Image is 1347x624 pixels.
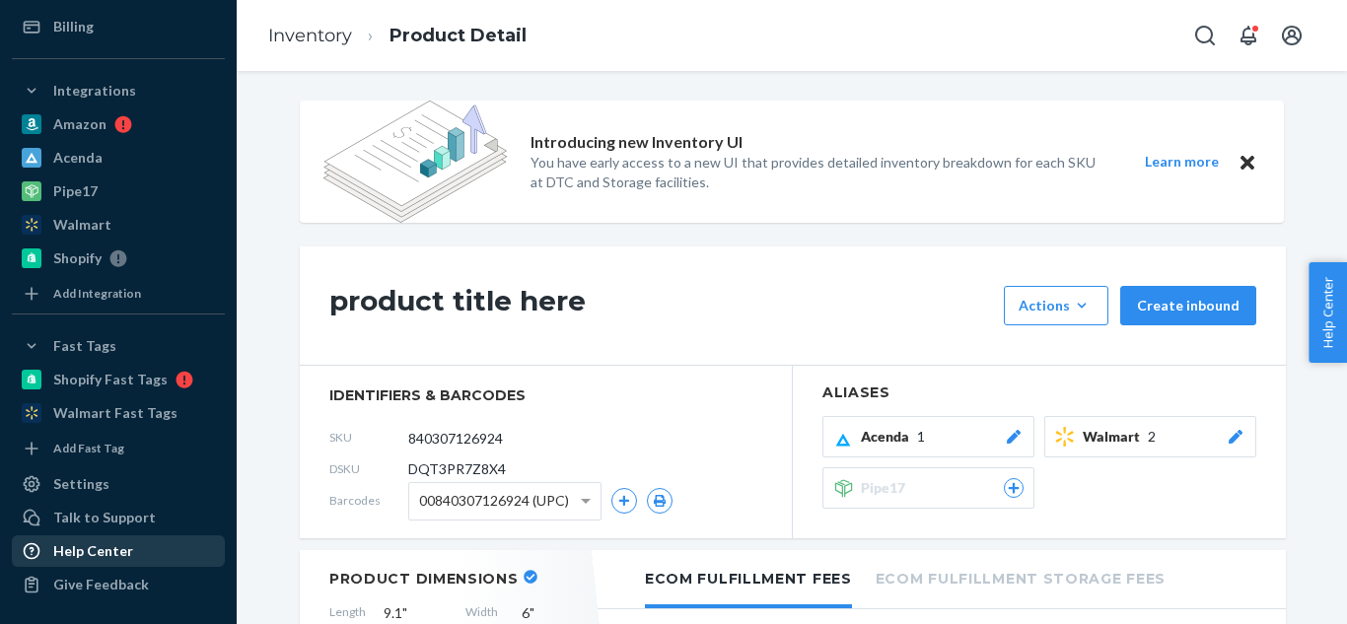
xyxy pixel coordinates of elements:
[329,286,994,325] h1: product title here
[531,131,743,154] p: Introducing new Inventory UI
[822,385,1256,400] h2: Aliases
[12,243,225,274] a: Shopify
[53,148,103,168] div: Acenda
[1309,262,1347,363] button: Help Center
[861,427,917,447] span: Acenda
[53,285,141,302] div: Add Integration
[12,502,225,533] a: Talk to Support
[12,364,225,395] a: Shopify Fast Tags
[53,440,124,456] div: Add Fast Tag
[53,81,136,101] div: Integrations
[53,114,106,134] div: Amazon
[1185,16,1225,55] button: Open Search Box
[12,142,225,173] a: Acenda
[419,484,569,518] span: 00840307126924 (UPC)
[861,478,913,498] span: Pipe17
[12,11,225,42] a: Billing
[329,429,408,446] span: SKU
[53,215,111,235] div: Walmart
[12,569,225,600] button: Give Feedback
[12,397,225,429] a: Walmart Fast Tags
[1148,427,1156,447] span: 2
[323,101,507,223] img: new-reports-banner-icon.82668bd98b6a51aee86340f2a7b77ae3.png
[329,570,519,588] h2: Product Dimensions
[1235,150,1260,174] button: Close
[12,468,225,500] a: Settings
[53,248,102,268] div: Shopify
[384,603,448,623] span: 9.1
[1120,286,1256,325] button: Create inbound
[12,108,225,140] a: Amazon
[1019,296,1094,315] div: Actions
[1004,286,1108,325] button: Actions
[522,603,586,623] span: 6
[12,437,225,460] a: Add Fast Tag
[402,604,407,621] span: "
[329,460,408,477] span: DSKU
[1132,150,1231,174] button: Learn more
[822,467,1034,509] button: Pipe17
[1083,427,1148,447] span: Walmart
[876,550,1166,604] li: Ecom Fulfillment Storage Fees
[329,385,762,405] span: identifiers & barcodes
[53,575,149,594] div: Give Feedback
[12,330,225,362] button: Fast Tags
[53,336,116,356] div: Fast Tags
[1044,416,1256,457] button: Walmart2
[12,535,225,567] a: Help Center
[53,508,156,527] div: Talk to Support
[12,282,225,306] a: Add Integration
[53,370,168,389] div: Shopify Fast Tags
[465,603,504,623] span: Width
[53,541,133,561] div: Help Center
[645,550,852,608] li: Ecom Fulfillment Fees
[329,603,366,623] span: Length
[408,459,506,479] span: DQT3PR7Z8X4
[390,25,527,46] a: Product Detail
[53,17,94,36] div: Billing
[531,153,1108,192] p: You have early access to a new UI that provides detailed inventory breakdown for each SKU at DTC ...
[12,75,225,106] button: Integrations
[822,416,1034,457] button: Acenda1
[268,25,352,46] a: Inventory
[252,7,542,65] ol: breadcrumbs
[1272,16,1312,55] button: Open account menu
[329,492,408,509] span: Barcodes
[917,427,925,447] span: 1
[12,209,225,241] a: Walmart
[53,403,177,423] div: Walmart Fast Tags
[53,181,98,201] div: Pipe17
[12,175,225,207] a: Pipe17
[53,474,109,494] div: Settings
[1229,16,1268,55] button: Open notifications
[530,604,534,621] span: "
